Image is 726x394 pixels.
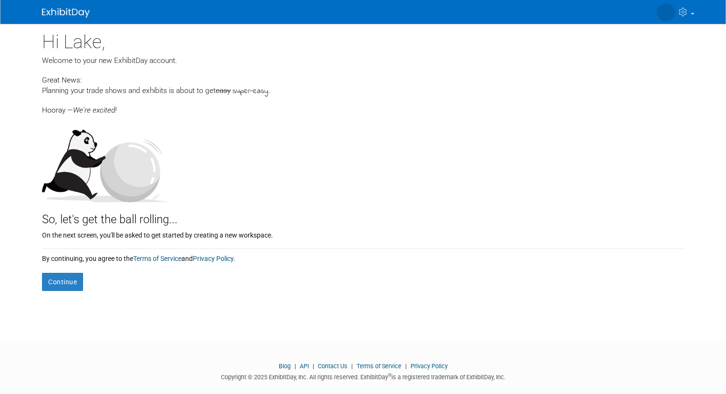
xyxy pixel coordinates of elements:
img: Let's get the ball rolling [42,120,171,202]
div: So, let's get the ball rolling... [42,202,684,228]
a: Privacy Policy [193,255,233,262]
div: Hooray — [42,97,684,115]
div: Hi Lake, [42,24,684,55]
div: On the next screen, you'll be asked to get started by creating a new workspace. [42,228,684,240]
div: By continuing, you agree to the and . [42,249,684,263]
sup: ® [388,373,391,378]
a: Terms of Service [133,255,181,262]
span: | [292,363,298,370]
a: API [300,363,309,370]
span: easy [216,86,231,95]
a: Blog [279,363,291,370]
div: Welcome to your new ExhibitDay account. [42,55,684,66]
div: Planning your trade shows and exhibits is about to get . [42,85,684,97]
button: Continue [42,273,83,291]
span: We're excited! [73,106,116,114]
span: super-easy [232,86,268,97]
span: | [403,363,409,370]
img: Lake Last [657,3,675,21]
span: | [310,363,316,370]
img: ExhibitDay [42,8,90,18]
a: Terms of Service [357,363,401,370]
span: | [349,363,355,370]
div: Great News: [42,74,684,85]
a: Contact Us [318,363,347,370]
a: Privacy Policy [410,363,448,370]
